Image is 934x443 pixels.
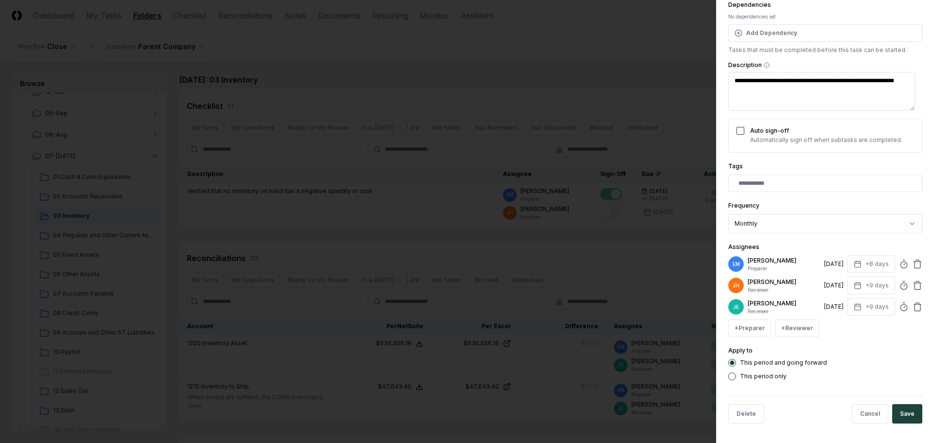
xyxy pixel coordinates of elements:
span: JH [733,282,739,289]
button: Description [764,62,770,68]
label: Auto sign-off [750,127,789,134]
div: [DATE] [824,260,844,268]
button: Cancel [852,404,888,424]
p: Reviewer [748,286,820,294]
label: Dependencies [728,1,771,8]
span: EM [733,261,740,268]
label: This period only [740,373,787,379]
label: Apply to [728,347,753,354]
button: Delete [728,404,764,424]
label: Frequency [728,202,759,209]
button: +Reviewer [775,319,819,337]
button: +Preparer [728,319,771,337]
button: Add Dependency [728,24,922,42]
p: [PERSON_NAME] [748,256,820,265]
div: No dependencies set [728,13,922,20]
div: [DATE] [824,281,844,290]
label: Assignees [728,243,759,250]
button: +8 days [847,255,895,273]
label: Tags [728,162,743,170]
p: Tasks that must be completed before this task can be started. [728,46,922,54]
button: Save [892,404,922,424]
label: Description [728,62,922,68]
label: This period and going forward [740,360,827,366]
p: [PERSON_NAME] [748,278,820,286]
div: [DATE] [824,302,844,311]
p: [PERSON_NAME] [748,299,820,308]
button: +9 days [847,298,895,316]
p: Preparer [748,265,820,272]
p: Reviewer [748,308,820,315]
p: Automatically sign off when subtasks are completed. [750,136,902,144]
span: JE [733,303,739,311]
button: +9 days [847,277,895,294]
